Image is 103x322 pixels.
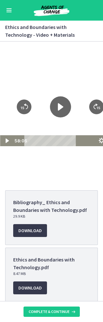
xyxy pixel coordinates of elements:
[18,284,42,292] span: Download
[50,55,71,76] button: Play Video
[29,309,70,314] span: Complete & continue
[13,256,90,271] span: Ethics and Boundaries with Technology.pdf
[13,271,90,276] span: 8.47 MB
[21,64,25,69] tspan: 15
[18,227,42,234] span: Download
[5,23,90,39] h3: Ethics and Boundaries with Technology - Video + Materials
[23,307,80,317] button: Complete & continue
[19,4,84,17] img: Agents of Change
[5,6,13,14] button: Enable menu
[13,224,47,237] a: Download
[29,94,92,105] div: Playbar
[17,58,32,73] button: Skip back 15 seconds
[13,281,47,294] a: Download
[13,198,90,214] span: Bibliography_ Ethics and Boundaries with Technology.pdf
[13,214,90,219] span: 29.9 KB
[97,64,100,69] tspan: 15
